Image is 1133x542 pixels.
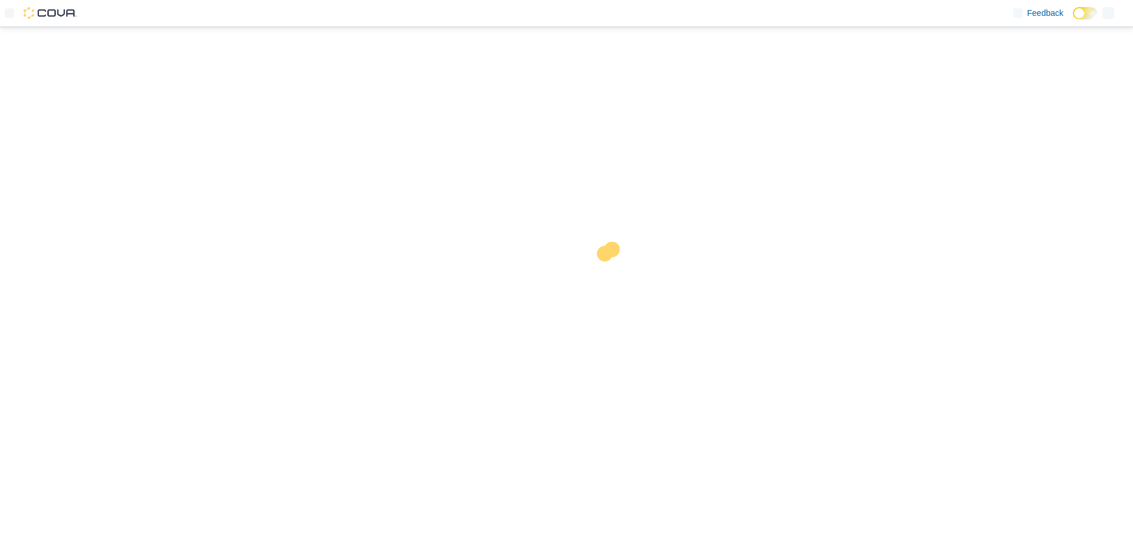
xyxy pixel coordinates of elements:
img: cova-loader [566,233,655,321]
span: Dark Mode [1073,19,1073,20]
a: Feedback [1008,1,1068,25]
input: Dark Mode [1073,7,1098,19]
img: Cova [24,7,77,19]
span: Feedback [1027,7,1063,19]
